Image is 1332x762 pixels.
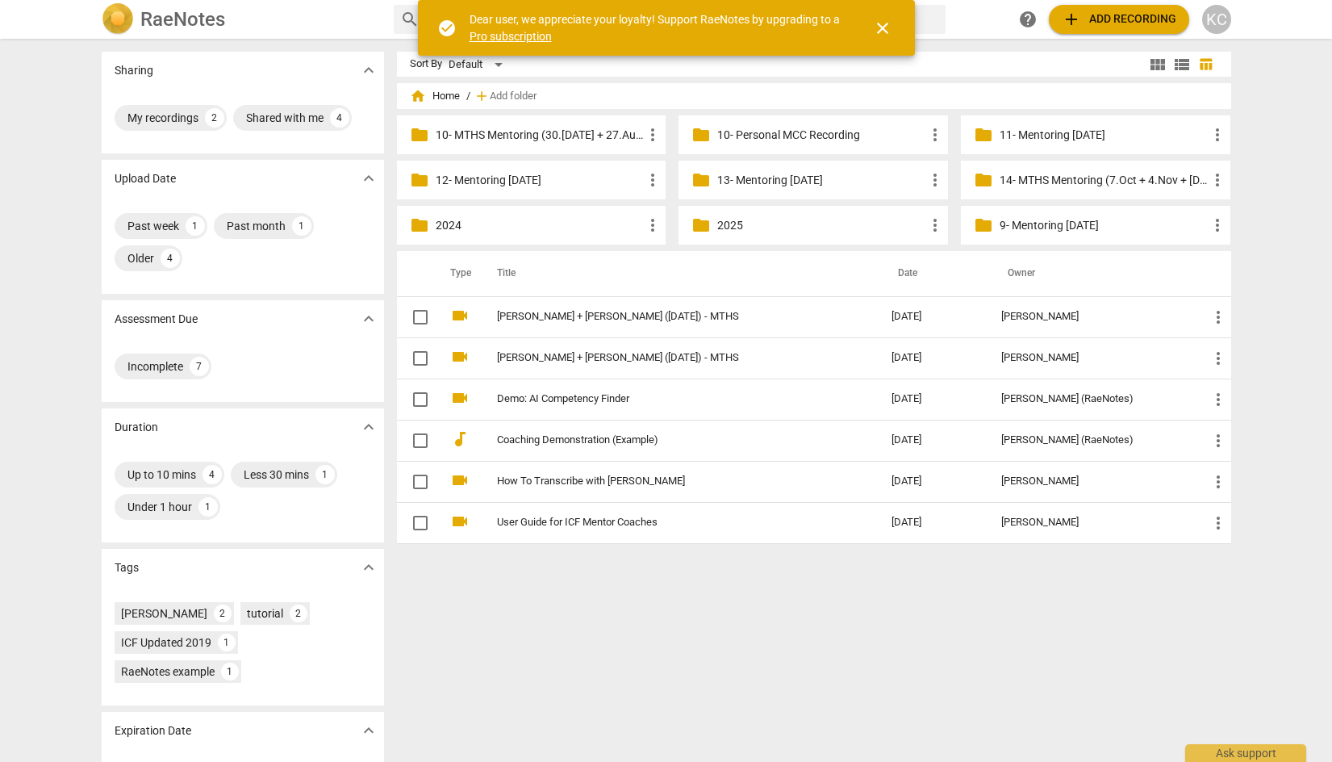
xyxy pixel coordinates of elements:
p: 2024 [436,217,644,234]
button: Show more [357,555,381,580]
div: tutorial [247,605,283,622]
span: expand_more [359,309,378,329]
span: table_chart [1198,57,1213,72]
button: List view [1170,52,1194,77]
a: Coaching Demonstration (Example) [497,434,833,446]
span: videocam [450,471,470,490]
a: User Guide for ICF Mentor Coaches [497,517,833,529]
td: [DATE] [879,420,988,461]
span: help [1018,10,1038,29]
button: Close [863,9,902,48]
span: videocam [450,306,470,325]
div: [PERSON_NAME] [121,605,207,622]
span: more_vert [1209,472,1228,492]
span: videocam [450,347,470,366]
button: Tile view [1146,52,1170,77]
span: more_vert [1208,216,1227,235]
p: Upload Date [115,170,176,187]
p: 2025 [717,217,925,234]
a: Help [1013,5,1042,34]
span: view_list [1172,55,1192,74]
span: folder [974,216,993,235]
span: expand_more [359,721,378,740]
th: Type [437,251,478,296]
td: [DATE] [879,379,988,420]
div: Under 1 hour [127,499,192,515]
span: Add folder [490,90,537,103]
p: 12- Mentoring Sep.2025 [436,172,644,189]
span: folder [974,125,993,144]
span: audiotrack [450,429,470,449]
div: 4 [161,249,180,268]
span: search [400,10,420,29]
span: more_vert [925,125,945,144]
p: Assessment Due [115,311,198,328]
span: folder [691,170,711,190]
span: folder [691,216,711,235]
button: KC [1202,5,1231,34]
a: Demo: AI Competency Finder [497,393,833,405]
span: more_vert [1208,125,1227,144]
div: Up to 10 mins [127,467,196,483]
span: more_vert [1209,513,1228,533]
div: [PERSON_NAME] [1001,475,1183,488]
p: 10- MTHS Mentoring (30.Jul + 27.Aug + 24.Sep.2025) [436,127,644,144]
div: 2 [214,605,232,622]
span: more_vert [1209,349,1228,368]
div: My recordings [127,110,198,126]
span: expand_more [359,169,378,188]
div: [PERSON_NAME] [1001,352,1183,364]
button: Show more [357,307,381,331]
img: Logo [102,3,134,36]
div: Past week [127,218,179,234]
button: Show more [357,718,381,743]
div: Incomplete [127,358,183,375]
div: [PERSON_NAME] [1001,517,1183,529]
th: Owner [988,251,1196,296]
a: [PERSON_NAME] + [PERSON_NAME] ([DATE]) - MTHS [497,352,833,364]
span: expand_more [359,558,378,577]
span: folder [410,170,429,190]
span: / [466,90,470,103]
div: RaeNotes example [121,664,215,680]
p: 11- Mentoring Aug.2025 [1000,127,1208,144]
span: add [474,88,490,104]
span: more_vert [1209,431,1228,450]
div: Less 30 mins [244,467,309,483]
span: more_vert [925,216,945,235]
div: 4 [330,108,349,128]
span: more_vert [643,170,662,190]
span: more_vert [1208,170,1227,190]
span: folder [410,125,429,144]
span: more_vert [925,170,945,190]
div: Past month [227,218,286,234]
div: 7 [190,357,209,376]
button: Show more [357,58,381,82]
span: expand_more [359,417,378,437]
div: 4 [203,465,222,484]
span: view_module [1148,55,1167,74]
td: [DATE] [879,337,988,379]
div: 1 [218,634,236,651]
div: 2 [290,605,307,622]
span: folder [691,125,711,144]
button: Table view [1194,52,1218,77]
span: folder [410,216,429,235]
span: home [410,88,426,104]
span: videocam [450,512,470,531]
div: 1 [186,216,205,236]
a: LogoRaeNotes [102,3,381,36]
div: 1 [292,216,311,236]
div: [PERSON_NAME] (RaeNotes) [1001,434,1183,446]
div: [PERSON_NAME] (RaeNotes) [1001,393,1183,405]
td: [DATE] [879,296,988,337]
span: check_circle [437,19,457,38]
button: Show more [357,415,381,439]
button: Show more [357,166,381,190]
p: 10- Personal MCC Recording [717,127,925,144]
span: Add recording [1062,10,1176,29]
span: folder [974,170,993,190]
span: more_vert [1209,308,1228,327]
p: 14- MTHS Mentoring (7.Oct + 4.Nov + 2.Dec.2025) [1000,172,1208,189]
